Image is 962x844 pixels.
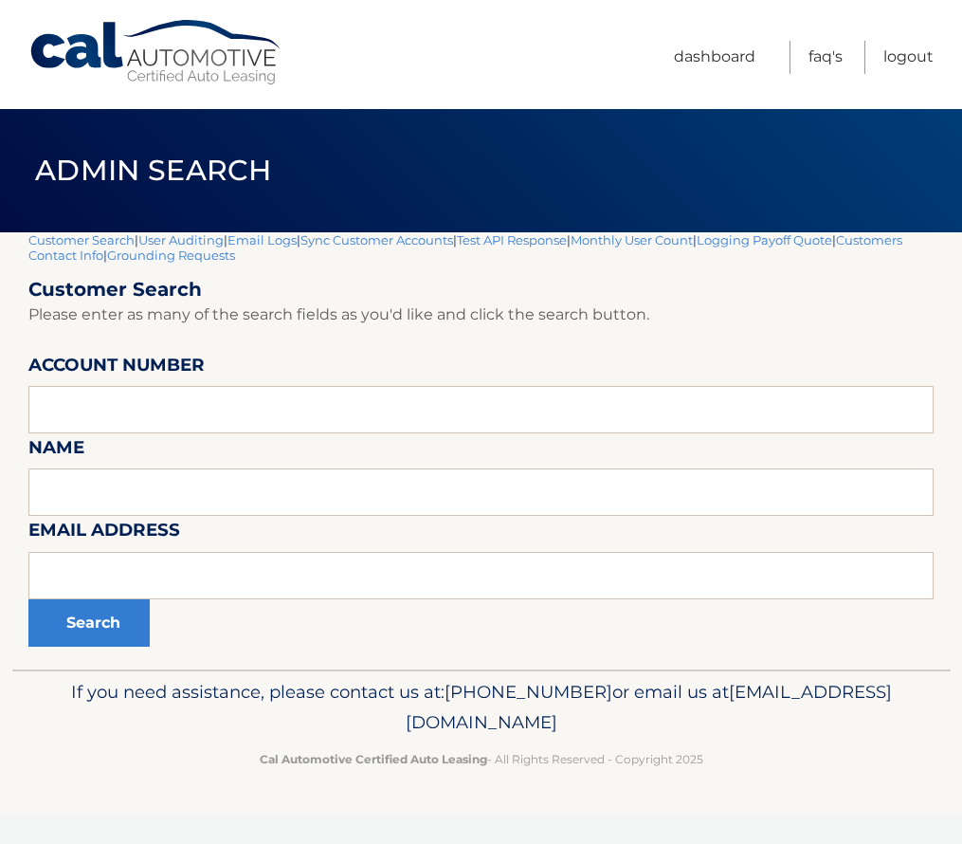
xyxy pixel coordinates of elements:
[28,19,284,86] a: Cal Automotive
[28,351,205,386] label: Account Number
[28,278,934,302] h2: Customer Search
[571,232,693,248] a: Monthly User Count
[138,232,224,248] a: User Auditing
[28,232,135,248] a: Customer Search
[808,41,843,74] a: FAQ's
[28,232,934,670] div: | | | | | | | |
[674,41,755,74] a: Dashboard
[28,302,934,328] p: Please enter as many of the search fields as you'd like and click the search button.
[28,433,84,468] label: Name
[697,232,832,248] a: Logging Payoff Quote
[41,749,922,769] p: - All Rights Reserved - Copyright 2025
[107,248,235,263] a: Grounding Requests
[227,232,297,248] a: Email Logs
[28,232,902,263] a: Customers Contact Info
[300,232,453,248] a: Sync Customer Accounts
[28,599,150,647] button: Search
[28,516,180,551] label: Email Address
[457,232,567,248] a: Test API Response
[41,677,922,738] p: If you need assistance, please contact us at: or email us at
[883,41,934,74] a: Logout
[35,153,271,188] span: Admin Search
[260,752,487,766] strong: Cal Automotive Certified Auto Leasing
[445,681,612,703] span: [PHONE_NUMBER]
